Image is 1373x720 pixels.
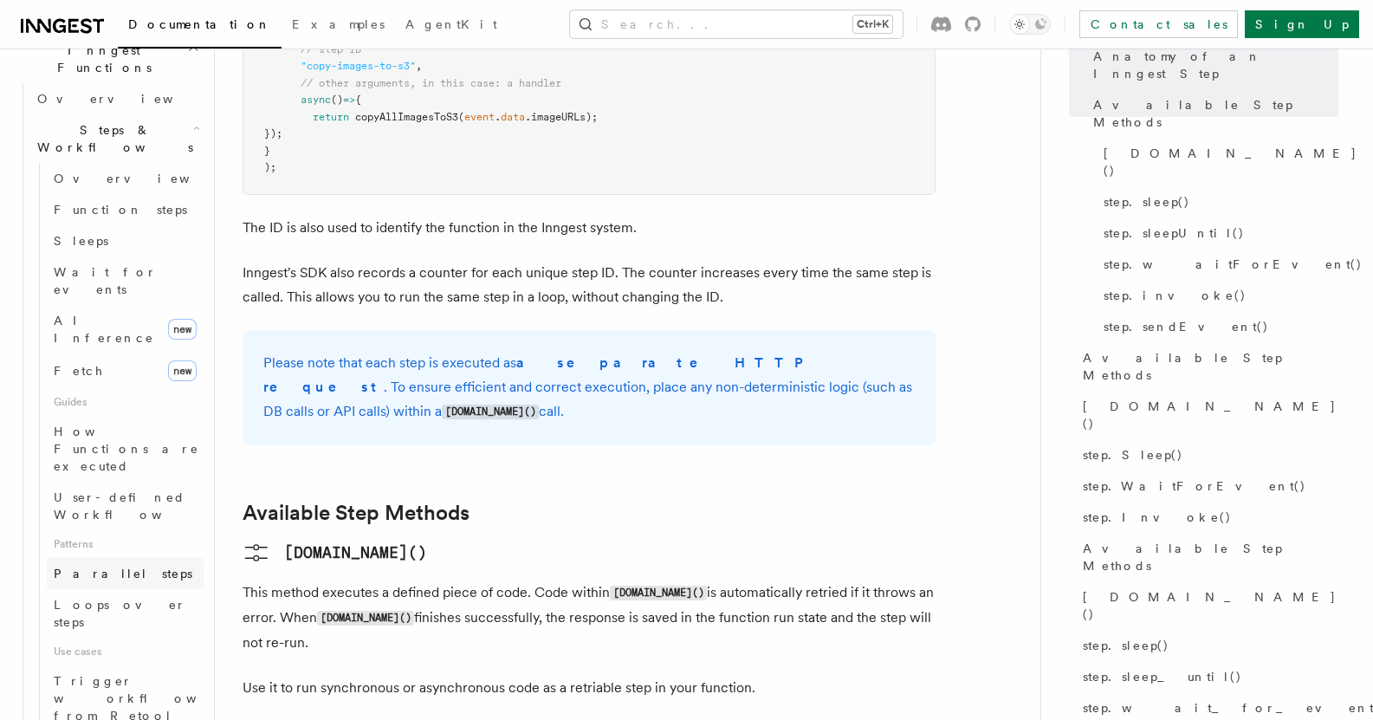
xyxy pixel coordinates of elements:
[243,676,936,700] p: Use it to run synchronous or asynchronous code as a retriable step in your function.
[1076,391,1338,439] a: [DOMAIN_NAME]()
[47,354,204,388] a: Fetchnew
[331,94,343,106] span: ()
[54,490,210,522] span: User-defined Workflows
[282,5,395,47] a: Examples
[168,360,197,381] span: new
[30,121,193,156] span: Steps & Workflows
[1083,446,1183,464] span: step.Sleep()
[1104,224,1245,242] span: step.sleepUntil()
[1083,637,1169,654] span: step.sleep()
[442,405,539,419] code: [DOMAIN_NAME]()
[416,60,422,72] span: ,
[1097,217,1338,249] a: step.sleepUntil()
[263,354,814,395] strong: a separate HTTP request
[1083,509,1232,526] span: step.Invoke()
[405,17,497,31] span: AgentKit
[1097,138,1338,186] a: [DOMAIN_NAME]()
[301,60,416,72] span: "copy-images-to-s3"
[284,541,427,565] pre: [DOMAIN_NAME]()
[1104,256,1363,273] span: step.waitForEvent()
[1104,145,1357,179] span: [DOMAIN_NAME]()
[1083,398,1338,432] span: [DOMAIN_NAME]()
[1083,477,1306,495] span: step.WaitForEvent()
[853,16,892,33] kbd: Ctrl+K
[1245,10,1359,38] a: Sign Up
[47,225,204,256] a: Sleeps
[1076,630,1338,661] a: step.sleep()
[47,305,204,354] a: AI Inferencenew
[464,111,495,123] span: event
[1097,249,1338,280] a: step.waitForEvent()
[54,172,232,185] span: Overview
[1076,581,1338,630] a: [DOMAIN_NAME]()
[301,77,561,89] span: // other arguments, in this case: a handler
[570,10,903,38] button: Search...Ctrl+K
[301,43,361,55] span: // step ID
[243,501,470,525] a: Available Step Methods
[343,94,355,106] span: =>
[1076,470,1338,502] a: step.WaitForEvent()
[54,234,108,248] span: Sleeps
[292,17,385,31] span: Examples
[47,589,204,638] a: Loops over steps
[355,94,361,106] span: {
[1079,10,1238,38] a: Contact sales
[47,163,204,194] a: Overview
[1076,661,1338,692] a: step.sleep_until()
[1083,588,1338,623] span: [DOMAIN_NAME]()
[1083,540,1338,574] span: Available Step Methods
[243,216,936,240] p: The ID is also used to identify the function in the Inngest system.
[1009,14,1051,35] button: Toggle dark mode
[243,539,427,567] a: [DOMAIN_NAME]()
[1086,89,1338,138] a: Available Step Methods
[54,598,186,629] span: Loops over steps
[317,611,414,626] code: [DOMAIN_NAME]()
[47,416,204,482] a: How Functions are executed
[301,94,331,106] span: async
[1076,502,1338,533] a: step.Invoke()
[54,314,154,345] span: AI Inference
[54,203,187,217] span: Function steps
[47,482,204,530] a: User-defined Workflows
[1097,186,1338,217] a: step.sleep()
[264,145,270,157] span: }
[1083,668,1242,685] span: step.sleep_until()
[14,42,187,76] span: Inngest Functions
[610,586,707,600] code: [DOMAIN_NAME]()
[1076,342,1338,391] a: Available Step Methods
[1076,533,1338,581] a: Available Step Methods
[263,351,915,425] p: Please note that each step is executed as . To ensure efficient and correct execution, place any ...
[47,638,204,665] span: Use cases
[1083,349,1338,384] span: Available Step Methods
[30,83,204,114] a: Overview
[37,92,216,106] span: Overview
[54,425,199,473] span: How Functions are executed
[355,111,458,123] span: copyAllImagesToS3
[525,111,598,123] span: .imageURLs);
[1104,193,1190,211] span: step.sleep()
[47,256,204,305] a: Wait for events
[501,111,525,123] span: data
[47,530,204,558] span: Patterns
[1104,318,1269,335] span: step.sendEvent()
[1097,280,1338,311] a: step.invoke()
[1093,96,1338,131] span: Available Step Methods
[118,5,282,49] a: Documentation
[54,265,157,296] span: Wait for events
[47,388,204,416] span: Guides
[264,127,282,139] span: });
[395,5,508,47] a: AgentKit
[243,581,936,655] p: This method executes a defined piece of code. Code within is automatically retried if it throws a...
[54,364,104,378] span: Fetch
[47,558,204,589] a: Parallel steps
[47,194,204,225] a: Function steps
[495,111,501,123] span: .
[1076,439,1338,470] a: step.Sleep()
[264,161,276,173] span: );
[14,35,204,83] button: Inngest Functions
[128,17,271,31] span: Documentation
[1104,287,1247,304] span: step.invoke()
[313,111,349,123] span: return
[1086,41,1338,89] a: Anatomy of an Inngest Step
[243,261,936,309] p: Inngest's SDK also records a counter for each unique step ID. The counter increases every time th...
